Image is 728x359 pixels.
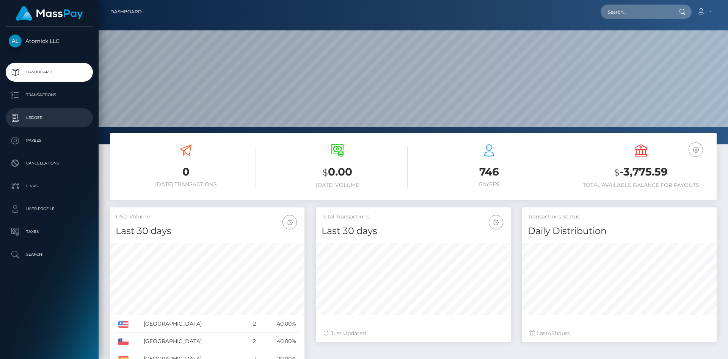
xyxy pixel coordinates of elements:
td: [GEOGRAPHIC_DATA] [141,333,245,350]
p: User Profile [9,203,90,215]
td: [GEOGRAPHIC_DATA] [141,315,245,333]
a: User Profile [6,199,93,218]
a: Taxes [6,222,93,241]
img: CL.png [118,338,129,345]
h5: Transactions Status [528,213,711,221]
td: 2 [245,333,259,350]
a: Links [6,177,93,196]
h6: [DATE] Volume [267,182,408,188]
p: Dashboard [9,66,90,78]
h3: 0.00 [267,164,408,180]
h5: USD Volume [116,213,299,221]
p: Cancellations [9,158,90,169]
td: 2 [245,315,259,333]
p: Search [9,249,90,260]
p: Links [9,180,90,192]
h4: Last 30 days [322,225,505,238]
td: 40.00% [259,315,299,333]
a: Cancellations [6,154,93,173]
h6: Total Available Balance for Payouts [571,182,711,188]
div: Just Updated [323,329,503,337]
span: Atomick LLC [6,38,93,44]
a: Dashboard [6,63,93,82]
small: $ [323,167,328,178]
h4: Daily Distribution [528,225,711,238]
h3: -3,775.59 [571,164,711,180]
a: Search [6,245,93,264]
a: Payees [6,131,93,150]
h6: Payees [419,181,559,188]
p: Payees [9,135,90,146]
p: Transactions [9,89,90,101]
h6: [DATE] Transactions [116,181,256,188]
img: US.png [118,321,129,328]
input: Search... [601,5,672,19]
td: 40.00% [259,333,299,350]
p: Taxes [9,226,90,237]
h3: 746 [419,164,559,179]
h5: Total Transactions [322,213,505,221]
span: 48 [548,330,555,337]
a: Transactions [6,85,93,104]
h4: Last 30 days [116,225,299,238]
small: $ [614,167,620,178]
h3: 0 [116,164,256,179]
a: Ledger [6,108,93,127]
img: MassPay Logo [16,6,83,21]
img: Atomick LLC [9,35,22,47]
a: Dashboard [110,4,142,20]
p: Ledger [9,112,90,123]
div: Last hours [530,329,709,337]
